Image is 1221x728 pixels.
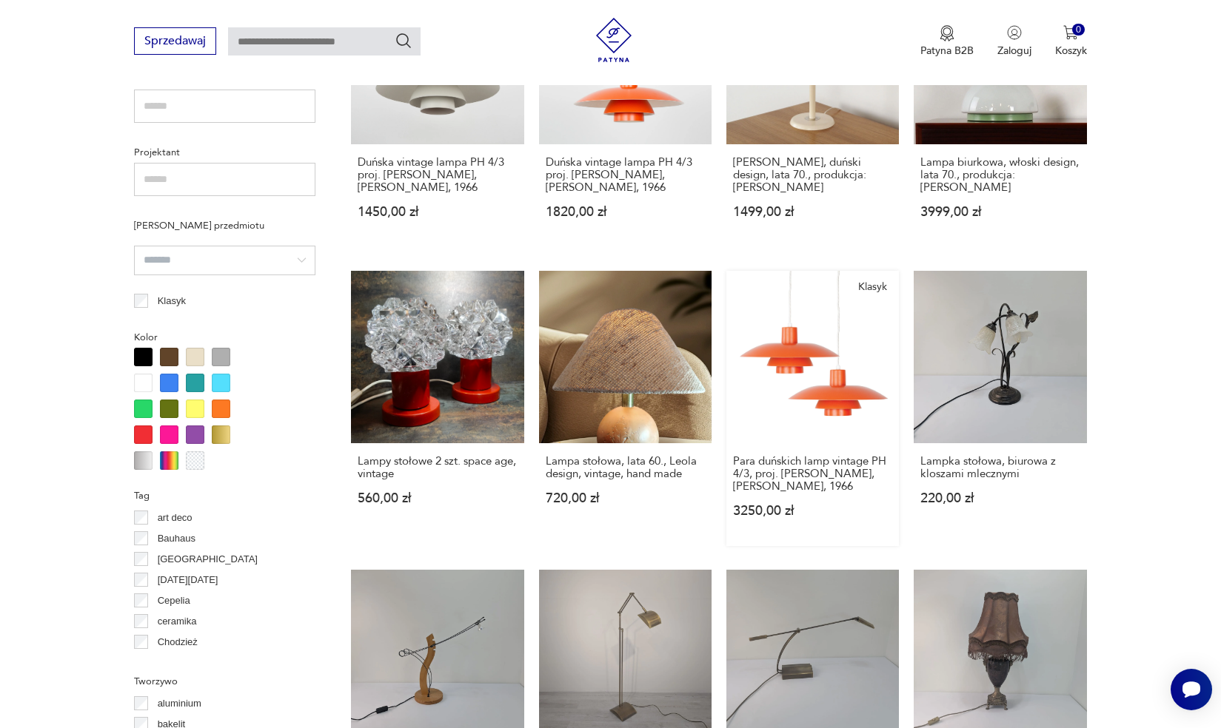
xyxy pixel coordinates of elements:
[158,593,190,609] p: Cepelia
[158,634,198,650] p: Chodzież
[158,530,195,547] p: Bauhaus
[134,488,315,504] p: Tag
[358,455,517,480] h3: Lampy stołowe 2 szt. space age, vintage
[733,455,892,493] h3: Para duńskich lamp vintage PH 4/3, proj. [PERSON_NAME], [PERSON_NAME], 1966
[920,455,1080,480] h3: Lampka stołowa, biurowa z kloszami mlecznymi
[351,271,523,546] a: Lampy stołowe 2 szt. space age, vintageLampy stołowe 2 szt. space age, vintage560,00 zł
[920,25,974,58] button: Patyna B2B
[395,32,412,50] button: Szukaj
[546,156,705,194] h3: Duńska vintage lampa PH 4/3 proj. [PERSON_NAME], [PERSON_NAME], 1966
[358,156,517,194] h3: Duńska vintage lampa PH 4/3 proj. [PERSON_NAME], [PERSON_NAME], 1966
[914,271,1086,546] a: Lampka stołowa, biurowa z kloszami mlecznymiLampka stołowa, biurowa z kloszami mlecznymi220,00 zł
[920,25,974,58] a: Ikona medaluPatyna B2B
[940,25,954,41] img: Ikona medalu
[134,218,315,234] p: [PERSON_NAME] przedmiotu
[920,492,1080,505] p: 220,00 zł
[134,37,216,47] a: Sprzedawaj
[997,25,1031,58] button: Zaloguj
[1007,25,1022,40] img: Ikonka użytkownika
[158,613,197,630] p: ceramika
[920,206,1080,218] p: 3999,00 zł
[158,510,193,526] p: art deco
[158,551,258,567] p: [GEOGRAPHIC_DATA]
[1063,25,1078,40] img: Ikona koszyka
[592,18,636,62] img: Patyna - sklep z meblami i dekoracjami vintage
[920,156,1080,194] h3: Lampa biurkowa, włoski design, lata 70., produkcja: [PERSON_NAME]
[1055,25,1087,58] button: 0Koszyk
[134,329,315,346] p: Kolor
[158,695,201,712] p: aluminium
[726,271,899,546] a: KlasykPara duńskich lamp vintage PH 4/3, proj. Poul Henningsen, Louis Poulsen, 1966Para duńskich ...
[158,655,195,671] p: Ćmielów
[358,206,517,218] p: 1450,00 zł
[358,492,517,505] p: 560,00 zł
[733,156,892,194] h3: [PERSON_NAME], duński design, lata 70., produkcja: [PERSON_NAME]
[920,44,974,58] p: Patyna B2B
[158,572,218,588] p: [DATE][DATE]
[733,505,892,517] p: 3250,00 zł
[539,271,712,546] a: Lampa stołowa, lata 60., Leola design, vintage, hand madeLampa stołowa, lata 60., Leola design, v...
[1055,44,1087,58] p: Koszyk
[733,206,892,218] p: 1499,00 zł
[546,206,705,218] p: 1820,00 zł
[1171,669,1212,710] iframe: Smartsupp widget button
[134,27,216,55] button: Sprzedawaj
[134,673,315,690] p: Tworzywo
[1072,24,1085,36] div: 0
[546,455,705,480] h3: Lampa stołowa, lata 60., Leola design, vintage, hand made
[134,144,315,161] p: Projektant
[158,293,186,309] p: Klasyk
[546,492,705,505] p: 720,00 zł
[997,44,1031,58] p: Zaloguj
